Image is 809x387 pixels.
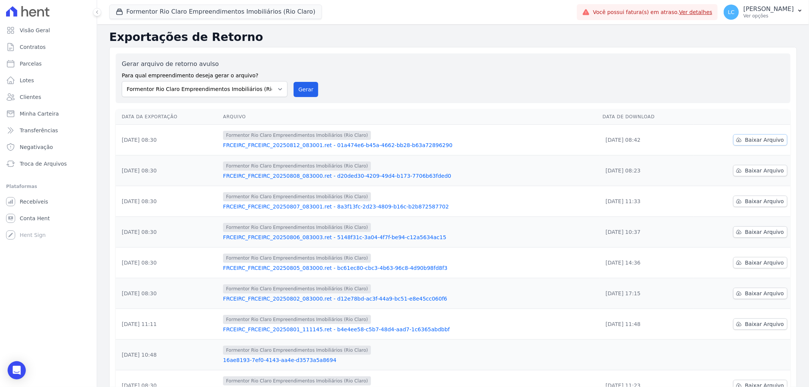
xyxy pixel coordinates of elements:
td: [DATE] 10:48 [116,340,220,370]
span: Visão Geral [20,27,50,34]
span: Baixar Arquivo [745,167,784,174]
span: Transferências [20,127,58,134]
a: Visão Geral [3,23,94,38]
span: Baixar Arquivo [745,320,784,328]
span: Baixar Arquivo [745,259,784,266]
span: Formentor Rio Claro Empreendimentos Imobiliários (Rio Claro) [223,376,371,385]
span: Baixar Arquivo [745,290,784,297]
td: [DATE] 11:11 [116,309,220,340]
span: Minha Carteira [20,110,59,118]
span: Formentor Rio Claro Empreendimentos Imobiliários (Rio Claro) [223,315,371,324]
td: [DATE] 14:36 [600,248,693,278]
span: Recebíveis [20,198,48,205]
a: FRCEIRC_FRCEIRC_20250801_111145.ret - b4e4ee58-c5b7-48d4-aad7-1c6365abdbbf [223,326,597,333]
span: Formentor Rio Claro Empreendimentos Imobiliários (Rio Claro) [223,131,371,140]
td: [DATE] 08:30 [116,125,220,155]
p: [PERSON_NAME] [743,5,794,13]
a: Minha Carteira [3,106,94,121]
h2: Exportações de Retorno [109,30,797,44]
a: Baixar Arquivo [733,196,787,207]
td: [DATE] 11:48 [600,309,693,340]
a: Baixar Arquivo [733,134,787,146]
div: Plataformas [6,182,91,191]
span: Baixar Arquivo [745,228,784,236]
td: [DATE] 08:30 [116,217,220,248]
p: Ver opções [743,13,794,19]
a: Parcelas [3,56,94,71]
span: Você possui fatura(s) em atraso. [593,8,712,16]
a: Baixar Arquivo [733,257,787,268]
a: Baixar Arquivo [733,226,787,238]
div: Open Intercom Messenger [8,361,26,379]
a: Lotes [3,73,94,88]
td: [DATE] 08:42 [600,125,693,155]
a: FRCEIRC_FRCEIRC_20250806_083003.ret - 5148f31c-3a04-4f7f-be94-c12a5634ac15 [223,233,597,241]
td: [DATE] 17:15 [600,278,693,309]
span: Formentor Rio Claro Empreendimentos Imobiliários (Rio Claro) [223,223,371,232]
a: FRCEIRC_FRCEIRC_20250802_083000.ret - d12e78bd-ac3f-44a9-bc51-e8e45cc060f6 [223,295,597,302]
button: LC [PERSON_NAME] Ver opções [718,2,809,23]
a: Transferências [3,123,94,138]
span: Negativação [20,143,53,151]
a: Baixar Arquivo [733,165,787,176]
td: [DATE] 08:23 [600,155,693,186]
td: [DATE] 08:30 [116,248,220,278]
label: Para qual empreendimento deseja gerar o arquivo? [122,69,287,80]
th: Data da Exportação [116,109,220,125]
a: Baixar Arquivo [733,318,787,330]
td: [DATE] 11:33 [600,186,693,217]
button: Gerar [294,82,319,97]
td: [DATE] 08:30 [116,155,220,186]
span: Formentor Rio Claro Empreendimentos Imobiliários (Rio Claro) [223,346,371,355]
span: Baixar Arquivo [745,197,784,205]
th: Arquivo [220,109,600,125]
span: Formentor Rio Claro Empreendimentos Imobiliários (Rio Claro) [223,192,371,201]
td: [DATE] 08:30 [116,278,220,309]
a: Baixar Arquivo [733,288,787,299]
span: Formentor Rio Claro Empreendimentos Imobiliários (Rio Claro) [223,284,371,293]
label: Gerar arquivo de retorno avulso [122,60,287,69]
td: [DATE] 08:30 [116,186,220,217]
span: Parcelas [20,60,42,67]
th: Data de Download [600,109,693,125]
span: Lotes [20,77,34,84]
a: 16ae8193-7ef0-4143-aa4e-d3573a5a8694 [223,356,597,364]
a: FRCEIRC_FRCEIRC_20250808_083000.ret - d20ded30-4209-49d4-b173-7706b63fded0 [223,172,597,180]
span: Conta Hent [20,215,50,222]
a: Recebíveis [3,194,94,209]
span: Formentor Rio Claro Empreendimentos Imobiliários (Rio Claro) [223,254,371,263]
span: LC [728,9,735,15]
a: Contratos [3,39,94,55]
a: Ver detalhes [679,9,713,15]
a: FRCEIRC_FRCEIRC_20250807_083001.ret - 8a3f13fc-2d23-4809-b16c-b2b872587702 [223,203,597,210]
a: Negativação [3,139,94,155]
td: [DATE] 10:37 [600,217,693,248]
span: Troca de Arquivos [20,160,67,168]
span: Contratos [20,43,46,51]
span: Clientes [20,93,41,101]
a: FRCEIRC_FRCEIRC_20250812_083001.ret - 01a474e6-b45a-4662-bb28-b63a72896290 [223,141,597,149]
a: Clientes [3,89,94,105]
a: Troca de Arquivos [3,156,94,171]
button: Formentor Rio Claro Empreendimentos Imobiliários (Rio Claro) [109,5,322,19]
a: FRCEIRC_FRCEIRC_20250805_083000.ret - bc61ec80-cbc3-4b63-96c8-4d90b98fd8f3 [223,264,597,272]
span: Formentor Rio Claro Empreendimentos Imobiliários (Rio Claro) [223,161,371,171]
a: Conta Hent [3,211,94,226]
span: Baixar Arquivo [745,136,784,144]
